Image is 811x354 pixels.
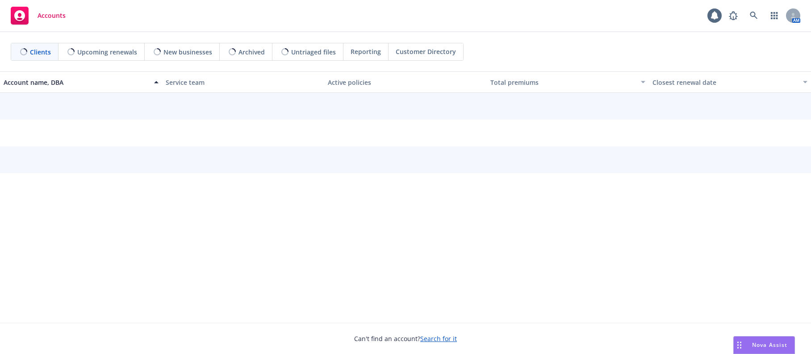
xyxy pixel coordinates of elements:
a: Switch app [765,7,783,25]
button: Closest renewal date [649,71,811,93]
span: Can't find an account? [354,334,457,343]
span: Untriaged files [291,47,336,57]
div: Account name, DBA [4,78,149,87]
button: Active policies [324,71,486,93]
button: Nova Assist [733,336,795,354]
a: Accounts [7,3,69,28]
span: Upcoming renewals [77,47,137,57]
span: Archived [238,47,265,57]
span: Accounts [38,12,66,19]
div: Closest renewal date [652,78,798,87]
a: Search for it [420,334,457,343]
span: Clients [30,47,51,57]
button: Service team [162,71,324,93]
span: Customer Directory [396,47,456,56]
div: Service team [166,78,321,87]
span: New businesses [163,47,212,57]
button: Total premiums [487,71,649,93]
div: Drag to move [734,337,745,354]
div: Active policies [328,78,483,87]
a: Search [745,7,763,25]
span: Reporting [351,47,381,56]
div: Total premiums [490,78,635,87]
a: Report a Bug [724,7,742,25]
span: Nova Assist [752,341,787,349]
